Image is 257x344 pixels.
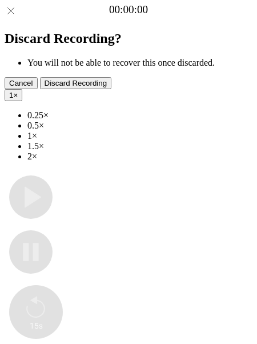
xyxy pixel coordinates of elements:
li: 0.25× [27,110,252,121]
li: You will not be able to recover this once discarded. [27,58,252,68]
li: 1.5× [27,141,252,151]
button: Discard Recording [40,77,112,89]
h2: Discard Recording? [5,31,252,46]
span: 1 [9,91,13,99]
li: 2× [27,151,252,162]
li: 1× [27,131,252,141]
button: 1× [5,89,22,101]
li: 0.5× [27,121,252,131]
a: 00:00:00 [109,3,148,16]
button: Cancel [5,77,38,89]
